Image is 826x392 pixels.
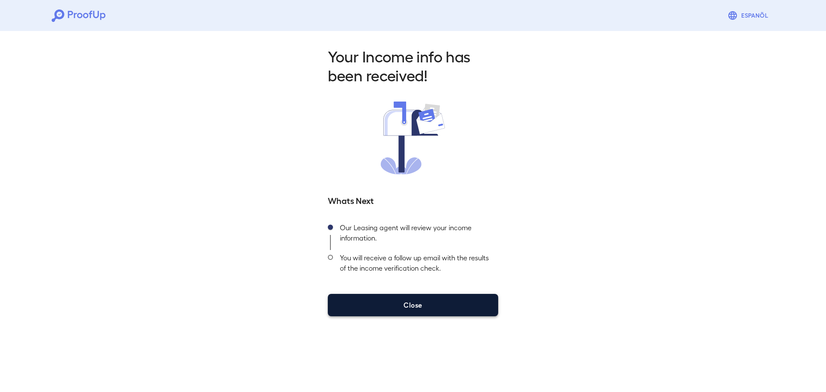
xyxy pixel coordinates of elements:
h2: Your Income info has been received! [328,46,498,84]
h5: Whats Next [328,194,498,206]
button: Espanõl [724,7,774,24]
div: Our Leasing agent will review your income information. [333,220,498,250]
button: Close [328,294,498,316]
img: received.svg [381,102,445,174]
div: You will receive a follow up email with the results of the income verification check. [333,250,498,280]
